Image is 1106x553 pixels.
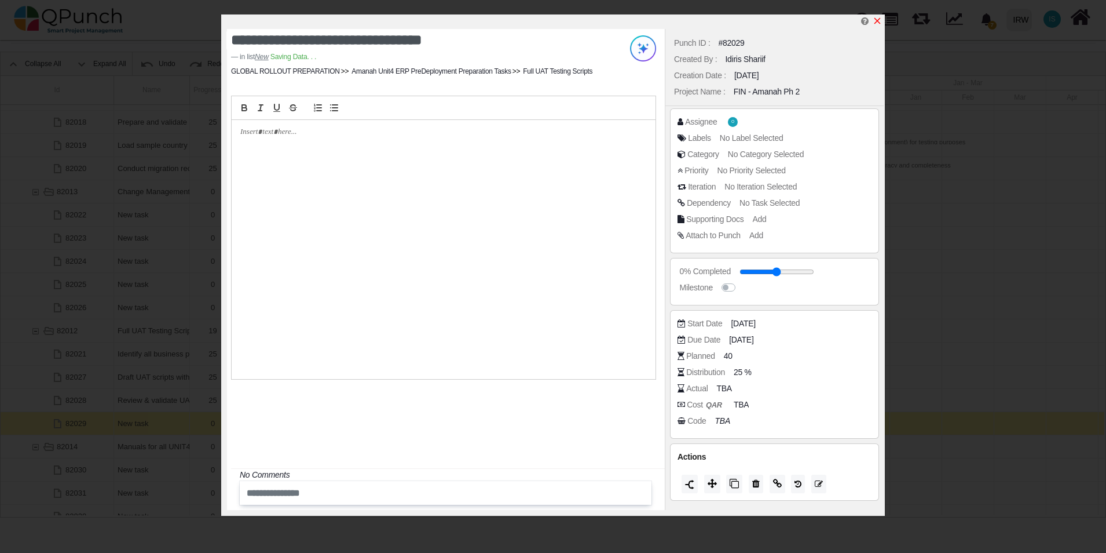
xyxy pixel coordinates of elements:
li: Full UAT Testing Scripts [511,66,593,77]
img: Try writing with AI [630,35,656,61]
div: Dependency [687,197,731,209]
div: Supporting Docs [686,213,744,225]
span: . [307,53,309,61]
div: Actual [686,383,708,395]
div: Iteration [688,181,716,193]
u: New [255,53,269,61]
li: GLOBAL ROLLOUT PREPARATION [231,66,340,77]
div: Attach to Punch [686,230,741,242]
i: No Comments [240,470,290,479]
div: Creation Date : [674,70,726,82]
button: Split [682,475,698,493]
div: Code [687,415,706,427]
span: Actions [677,452,706,461]
div: 0% Completed [680,265,731,278]
img: split.9d50320.png [685,480,694,489]
span: . [314,53,316,61]
footer: in list [231,52,583,62]
div: Priority [684,165,708,177]
i: TBA [715,416,730,425]
span: No Iteration Selected [724,182,797,191]
span: . [311,53,313,61]
span: No Category Selected [728,150,804,159]
span: 25 % [734,366,752,379]
span: TBA [734,399,749,411]
div: FIN - Amanah Ph 2 [734,86,800,98]
button: Copy Link [770,475,785,493]
span: Add [749,231,763,240]
button: Edit [811,475,826,493]
button: Move [704,475,720,493]
b: QAR [706,401,722,409]
div: Created By : [674,53,717,66]
div: Start Date [687,318,722,330]
li: Amanah Unit4 ERP PreDeployment Preparation Tasks [340,66,511,77]
span: O [731,120,734,124]
div: [DATE] [734,70,759,82]
button: Copy [726,475,742,493]
span: TBA [716,383,731,395]
span: No Label Selected [720,133,783,143]
div: Distribution [686,366,725,379]
span: Osamah.ali@irworldwide.org [728,117,738,127]
span: No Priority Selected [717,166,786,175]
button: Delete [749,475,763,493]
cite: Source Title [255,53,269,61]
span: Saving Data [270,53,316,61]
div: Idiris Shariif [725,53,765,66]
span: [DATE] [731,318,755,330]
div: Planned [686,350,715,362]
div: Cost [687,399,725,411]
div: Category [687,148,719,161]
button: History [791,475,805,493]
span: [DATE] [729,334,753,346]
div: Milestone [680,282,713,294]
div: Due Date [687,334,720,346]
div: Labels [688,132,711,144]
div: Project Name : [674,86,726,98]
span: Add [753,214,767,224]
span: 40 [724,350,733,362]
span: No Task Selected [739,198,800,208]
div: Assignee [685,116,717,128]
